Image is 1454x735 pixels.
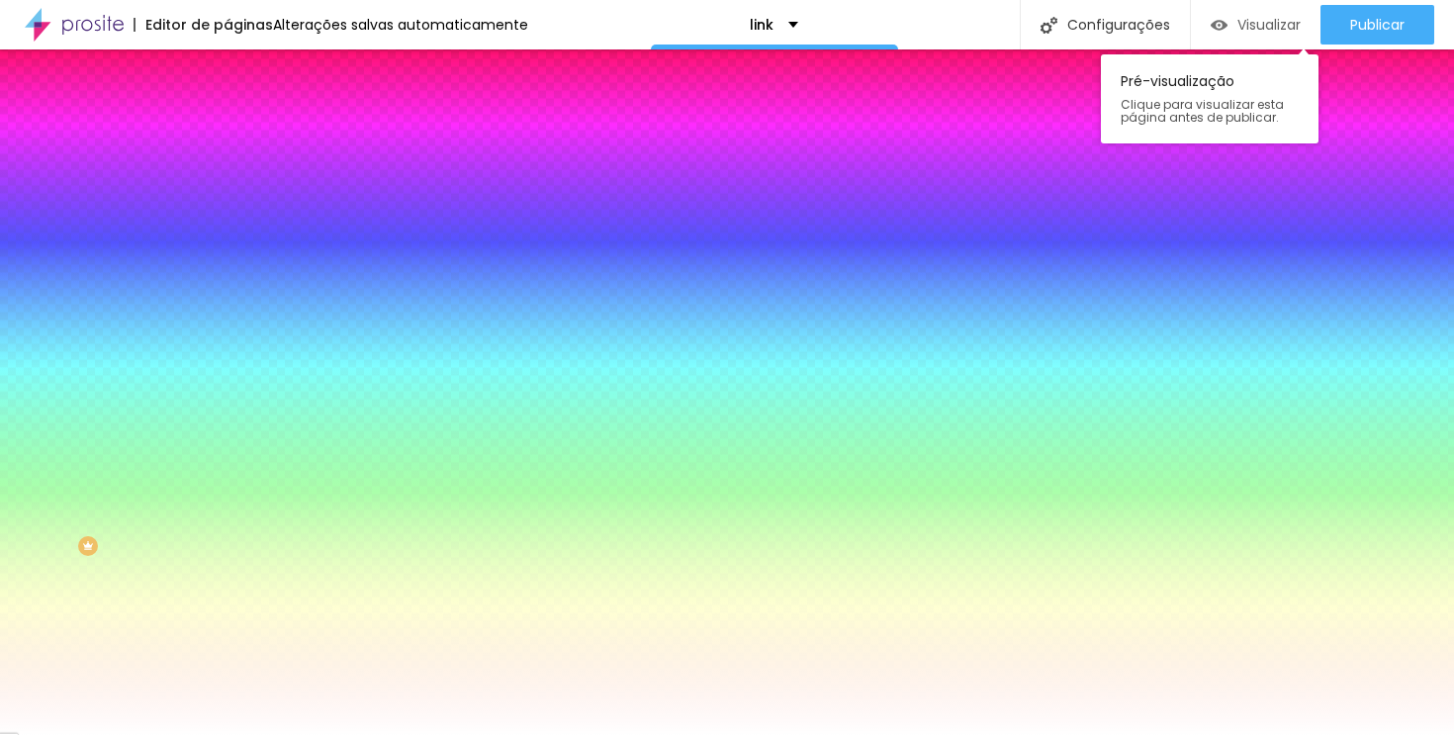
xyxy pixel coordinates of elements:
[273,15,528,35] font: Alterações salvas automaticamente
[1320,5,1434,45] button: Publicar
[1067,15,1170,35] font: Configurações
[1237,15,1301,35] font: Visualizar
[1041,17,1057,34] img: Ícone
[750,15,773,35] font: link
[1350,15,1405,35] font: Publicar
[1191,5,1320,45] button: Visualizar
[145,15,273,35] font: Editor de páginas
[1121,96,1284,126] font: Clique para visualizar esta página antes de publicar.
[1121,71,1234,91] font: Pré-visualização
[1211,17,1227,34] img: view-1.svg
